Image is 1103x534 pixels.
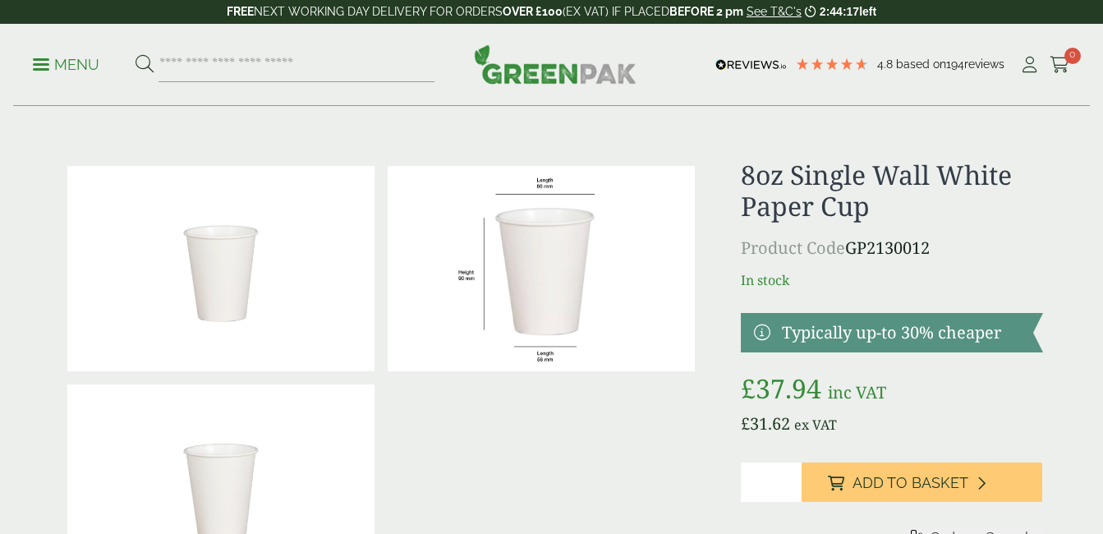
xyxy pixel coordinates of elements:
[741,236,1042,260] p: GP2130012
[503,5,563,18] strong: OVER £100
[1064,48,1081,64] span: 0
[741,237,845,259] span: Product Code
[820,5,859,18] span: 2:44:17
[964,58,1004,71] span: reviews
[474,44,637,84] img: GreenPak Supplies
[741,412,750,435] span: £
[828,381,886,403] span: inc VAT
[67,166,375,371] img: 8oz Single Wall White Paper Cup 0
[715,59,787,71] img: REVIEWS.io
[741,270,1042,290] p: In stock
[741,371,756,406] span: £
[896,58,946,71] span: Based on
[859,5,876,18] span: left
[877,58,896,71] span: 4.8
[853,474,968,492] span: Add to Basket
[741,371,821,406] bdi: 37.94
[794,416,837,434] span: ex VAT
[741,159,1042,223] h1: 8oz Single Wall White Paper Cup
[946,58,964,71] span: 194
[669,5,743,18] strong: BEFORE 2 pm
[1050,53,1070,77] a: 0
[33,55,99,71] a: Menu
[1019,57,1040,73] i: My Account
[227,5,254,18] strong: FREE
[33,55,99,75] p: Menu
[388,166,695,371] img: WhiteCup_8oz
[795,57,869,71] div: 4.78 Stars
[741,412,790,435] bdi: 31.62
[802,463,1043,502] button: Add to Basket
[747,5,802,18] a: See T&C's
[1050,57,1070,73] i: Cart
